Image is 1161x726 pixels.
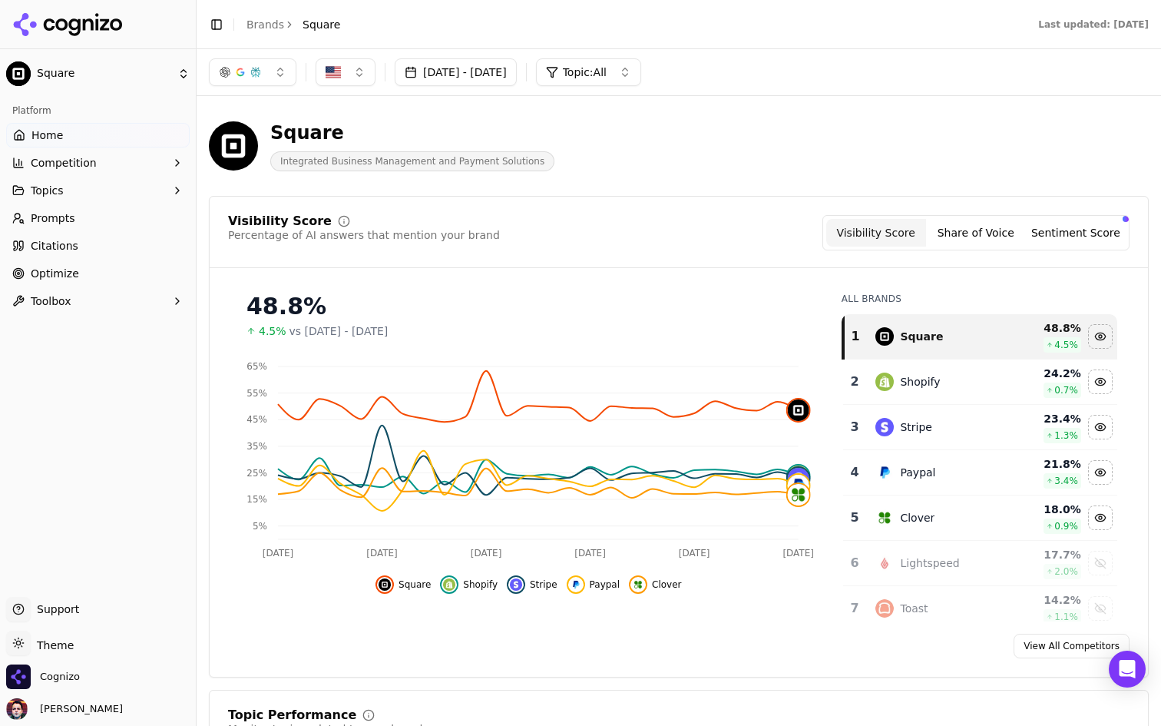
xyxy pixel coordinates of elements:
[510,578,522,591] img: stripe
[270,151,554,171] span: Integrated Business Management and Payment Solutions
[6,665,80,689] button: Open organization switcher
[629,575,681,594] button: Hide clover data
[843,496,1117,541] tr: 5cloverClover18.0%0.9%Hide clover data
[875,418,894,436] img: stripe
[31,266,79,281] span: Optimize
[379,578,391,591] img: square
[900,419,932,435] div: Stripe
[246,388,267,399] tspan: 55%
[31,128,63,143] span: Home
[849,509,861,527] div: 5
[259,323,286,339] span: 4.5%
[34,702,123,716] span: [PERSON_NAME]
[849,599,861,618] div: 7
[246,441,267,452] tspan: 35%
[567,575,620,594] button: Hide paypal data
[875,463,894,482] img: paypal
[1054,384,1078,396] span: 0.7 %
[443,578,455,591] img: shopify
[228,227,500,243] div: Percentage of AI answers that mention your brand
[679,548,710,559] tspan: [DATE]
[246,494,267,505] tspan: 15%
[6,61,31,86] img: Square
[1109,651,1146,688] div: Open Intercom Messenger
[1054,565,1078,578] span: 2.0 %
[289,323,389,339] span: vs [DATE] - [DATE]
[652,578,681,591] span: Clover
[926,219,1026,247] button: Share of Voice
[463,578,498,591] span: Shopify
[1088,324,1113,349] button: Hide square data
[900,555,959,571] div: Lightspeed
[6,178,190,203] button: Topics
[31,155,97,171] span: Competition
[900,374,940,390] div: Shopify
[875,599,894,618] img: toast
[440,575,498,594] button: Hide shopify data
[900,510,934,525] div: Clover
[1011,547,1081,562] div: 17.7 %
[1088,415,1113,439] button: Hide stripe data
[375,575,431,594] button: Hide square data
[395,58,517,86] button: [DATE] - [DATE]
[1054,429,1078,442] span: 1.3 %
[6,665,31,689] img: Cognizo
[228,709,356,721] div: Topic Performance
[1088,551,1113,575] button: Show lightspeed data
[6,234,190,258] a: Citations
[6,289,190,313] button: Toolbox
[788,484,809,506] img: clover
[366,548,398,559] tspan: [DATE]
[6,151,190,175] button: Competition
[1088,370,1113,394] button: Hide shopify data
[303,17,340,32] span: Square
[6,98,190,123] div: Platform
[843,314,1117,360] tr: 1squareSquare48.8%4.5%Hide square data
[849,554,861,572] div: 6
[849,418,861,436] div: 3
[246,293,811,320] div: 48.8%
[900,329,943,344] div: Square
[1011,411,1081,426] div: 23.4 %
[1088,506,1113,530] button: Hide clover data
[399,578,431,591] span: Square
[875,554,894,572] img: lightspeed
[246,415,267,426] tspan: 45%
[246,17,340,32] nav: breadcrumb
[590,578,620,591] span: Paypal
[849,463,861,482] div: 4
[253,521,267,532] tspan: 5%
[1088,460,1113,485] button: Hide paypal data
[570,578,582,591] img: paypal
[563,65,607,80] span: Topic: All
[632,578,644,591] img: clover
[1011,502,1081,517] div: 18.0 %
[826,219,926,247] button: Visibility Score
[270,121,554,145] div: Square
[1011,320,1081,336] div: 48.8 %
[843,405,1117,450] tr: 3stripeStripe23.4%1.3%Hide stripe data
[851,327,861,346] div: 1
[788,475,809,496] img: paypal
[6,261,190,286] a: Optimize
[530,578,557,591] span: Stripe
[843,586,1117,632] tr: 7toastToast14.2%1.1%Show toast data
[31,238,78,254] span: Citations
[6,698,123,720] button: Open user button
[843,541,1117,586] tr: 6lightspeedLightspeed17.7%2.0%Show lightspeed data
[37,67,171,81] span: Square
[6,123,190,148] a: Home
[1011,456,1081,472] div: 21.8 %
[246,468,267,479] tspan: 25%
[507,575,557,594] button: Hide stripe data
[1038,18,1149,31] div: Last updated: [DATE]
[471,548,502,559] tspan: [DATE]
[842,293,1117,305] div: All Brands
[875,509,894,527] img: clover
[40,670,80,684] span: Cognizo
[6,698,28,720] img: Deniz Ozcan
[263,548,294,559] tspan: [DATE]
[875,373,894,391] img: shopify
[1011,366,1081,381] div: 24.2 %
[1011,592,1081,608] div: 14.2 %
